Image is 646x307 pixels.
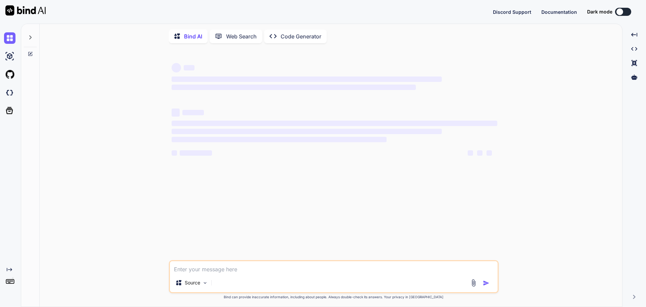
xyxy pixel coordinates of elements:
p: Source [185,279,200,286]
img: darkCloudIdeIcon [4,87,15,98]
span: Documentation [541,9,577,15]
p: Web Search [226,32,257,40]
img: githubLight [4,69,15,80]
span: ‌ [172,121,497,126]
span: ‌ [180,150,212,156]
span: ‌ [172,129,442,134]
img: ai-studio [4,51,15,62]
span: ‌ [468,150,473,156]
span: ‌ [172,76,442,82]
p: Bind AI [184,32,202,40]
img: Pick Models [202,280,208,286]
span: ‌ [477,150,482,156]
span: ‌ [172,150,177,156]
span: Dark mode [587,8,612,15]
span: ‌ [182,110,204,115]
img: icon [483,280,490,286]
button: Discord Support [493,8,531,16]
span: ‌ [172,109,180,117]
span: ‌ [172,85,416,90]
p: Bind can provide inaccurate information, including about people. Always double-check its answers.... [169,295,499,300]
img: chat [4,32,15,44]
span: ‌ [184,65,194,70]
button: Documentation [541,8,577,16]
img: attachment [470,279,477,287]
span: ‌ [172,63,181,72]
img: Bind AI [5,5,46,16]
span: ‌ [172,137,387,142]
span: Discord Support [493,9,531,15]
p: Code Generator [281,32,321,40]
span: ‌ [487,150,492,156]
